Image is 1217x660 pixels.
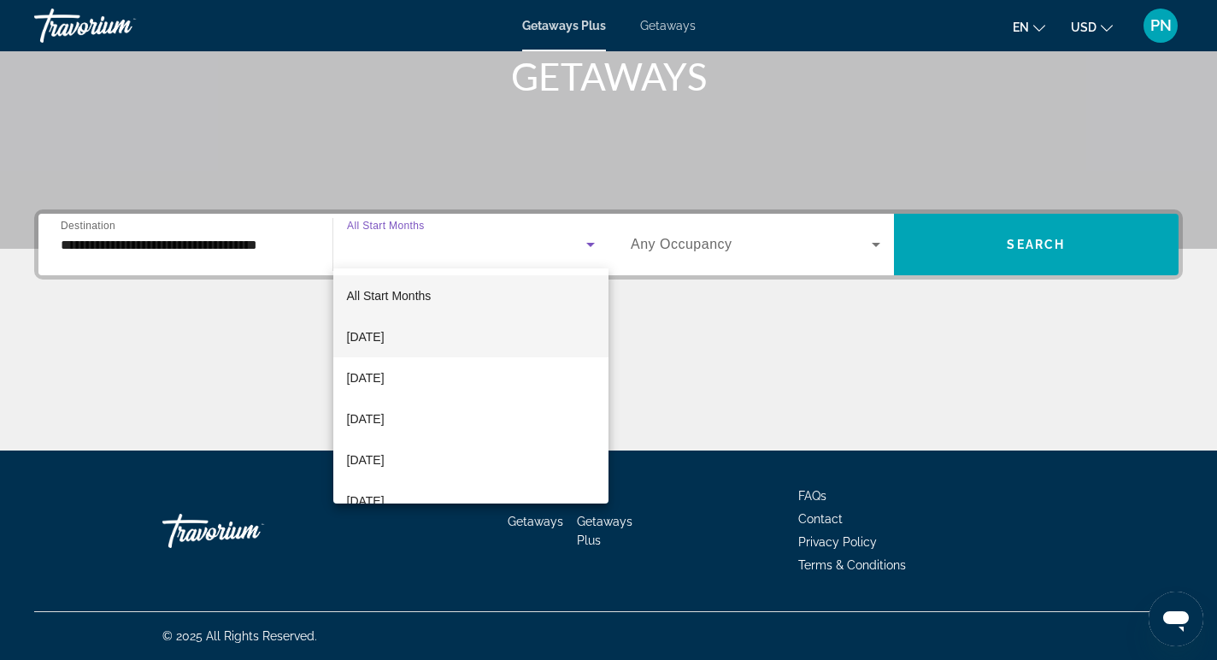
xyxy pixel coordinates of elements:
[347,368,385,388] span: [DATE]
[347,327,385,347] span: [DATE]
[347,491,385,511] span: [DATE]
[347,289,432,303] span: All Start Months
[1149,592,1203,646] iframe: Button to launch messaging window
[347,409,385,429] span: [DATE]
[347,450,385,470] span: [DATE]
